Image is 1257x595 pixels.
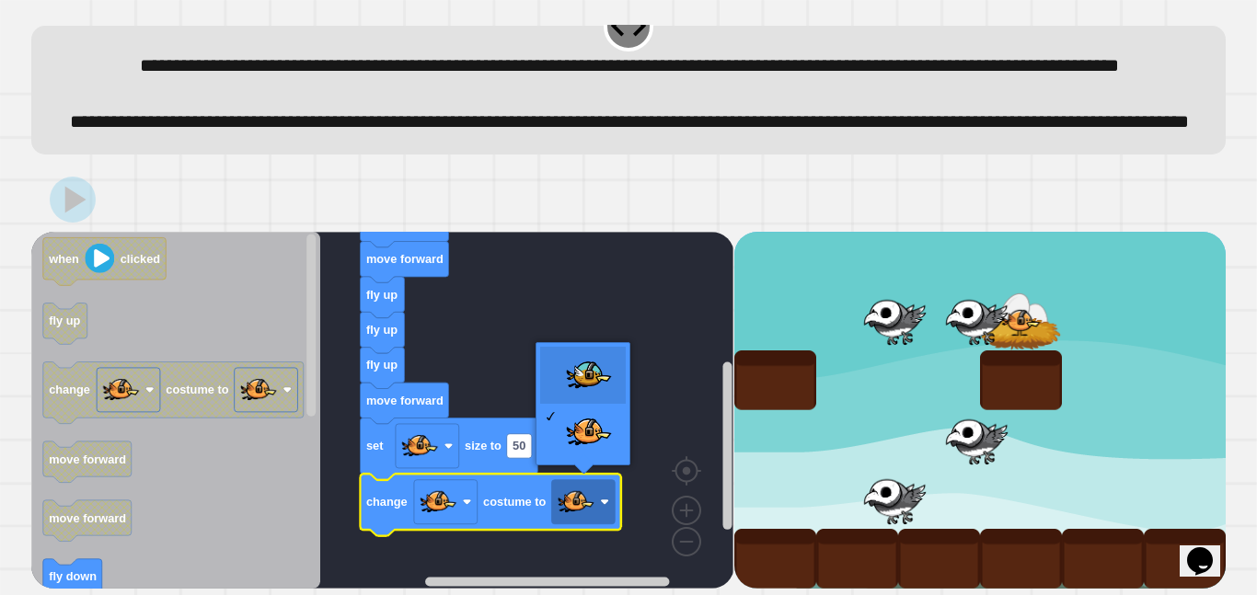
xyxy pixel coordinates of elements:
[366,252,444,266] text: move forward
[513,439,525,452] text: 50
[483,495,546,509] text: costume to
[49,314,80,327] text: fly up
[566,409,612,455] img: OrangeBird
[366,439,384,452] text: set
[366,358,398,372] text: fly up
[49,510,126,524] text: move forward
[366,323,398,337] text: fly up
[49,452,126,465] text: move forward
[366,495,408,509] text: change
[49,569,97,583] text: fly down
[1180,521,1239,577] iframe: chat widget
[48,251,79,265] text: when
[49,383,90,396] text: change
[366,287,398,301] text: fly up
[121,251,160,265] text: clicked
[167,383,229,396] text: costume to
[31,232,733,589] div: Blockly Workspace
[465,439,502,452] text: size to
[566,352,612,398] img: NestBird
[366,394,444,407] text: move forward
